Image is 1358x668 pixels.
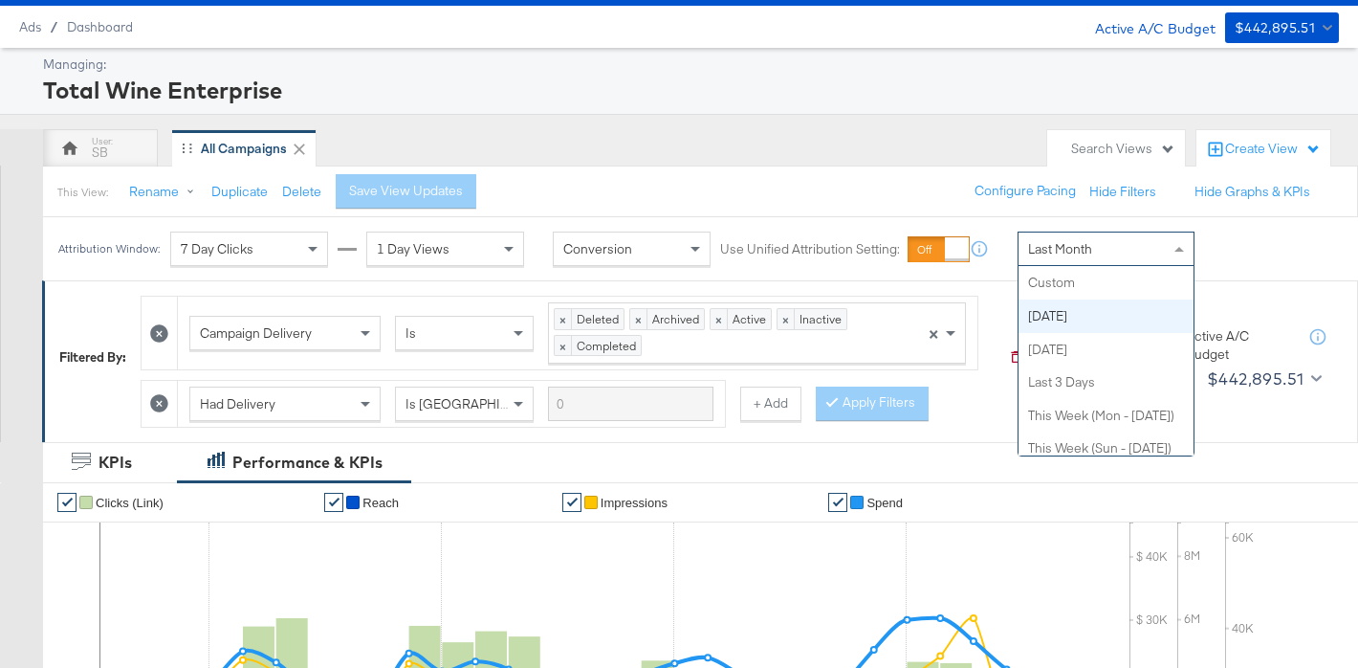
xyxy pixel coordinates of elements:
div: Managing: [43,56,1334,74]
a: ✔ [828,493,847,512]
a: ✔ [562,493,581,512]
button: Rename [116,175,215,210]
span: Inactive [795,309,846,328]
button: Hide Filters [1089,183,1156,201]
span: 1 Day Views [377,240,449,257]
span: × [711,309,728,328]
span: Archived [647,309,704,328]
span: Is [GEOGRAPHIC_DATA] [405,395,552,412]
div: This Week (Mon - [DATE]) [1018,399,1194,433]
div: KPIs [99,452,132,474]
div: Performance & KPIs [232,452,383,474]
span: Completed [572,336,641,355]
span: Campaign Delivery [200,324,312,342]
div: Total Wine Enterprise [43,74,1334,106]
span: Reach [362,496,399,510]
div: Last 3 Days [1018,366,1194,399]
div: Filtered By: [59,348,126,367]
span: Deleted [572,309,624,328]
div: Active A/C Budget [1075,12,1216,41]
span: Last Month [1028,240,1092,257]
span: × [630,309,647,328]
a: Dashboard [67,19,133,34]
div: This View: [57,185,108,200]
span: × [778,309,795,328]
div: All Campaigns [201,140,287,158]
div: Attribution Window: [57,242,161,256]
span: × [555,309,572,328]
div: [DATE] [1018,300,1194,333]
div: Drag to reorder tab [182,143,192,153]
span: Clear all [925,303,941,362]
div: This Week (Sun - [DATE]) [1018,432,1194,465]
label: Use Unified Attribution Setting: [720,240,900,258]
button: $442,895.51 [1199,363,1325,393]
span: Conversion [563,240,632,257]
div: $442,895.51 [1207,365,1303,393]
div: $442,895.51 [1235,16,1315,40]
div: [DATE] [1018,333,1194,367]
span: Clicks (Link) [96,496,164,510]
span: × [929,323,938,341]
span: Is [405,324,416,342]
span: 7 Day Clicks [181,240,253,257]
span: Had Delivery [200,395,275,412]
span: × [555,336,572,355]
a: ✔ [57,493,77,512]
span: Active [728,309,771,328]
div: Active A/C Budget [1186,327,1291,363]
div: Create View [1225,140,1321,159]
button: Configure Pacing [961,174,1089,209]
input: Enter a search term [548,387,713,422]
div: SB [92,144,108,162]
button: Delete [282,183,321,201]
button: Duplicate [211,183,268,201]
span: Spend [866,496,903,510]
div: Custom [1018,266,1194,300]
div: Search Views [1071,140,1175,158]
button: + Add [740,387,801,421]
span: Ads [19,19,41,34]
button: Remove Filters [1008,348,1112,367]
span: Impressions [601,496,668,510]
button: Hide Graphs & KPIs [1194,183,1310,201]
button: $442,895.51 [1225,12,1339,43]
span: / [41,19,67,34]
a: ✔ [324,493,343,512]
